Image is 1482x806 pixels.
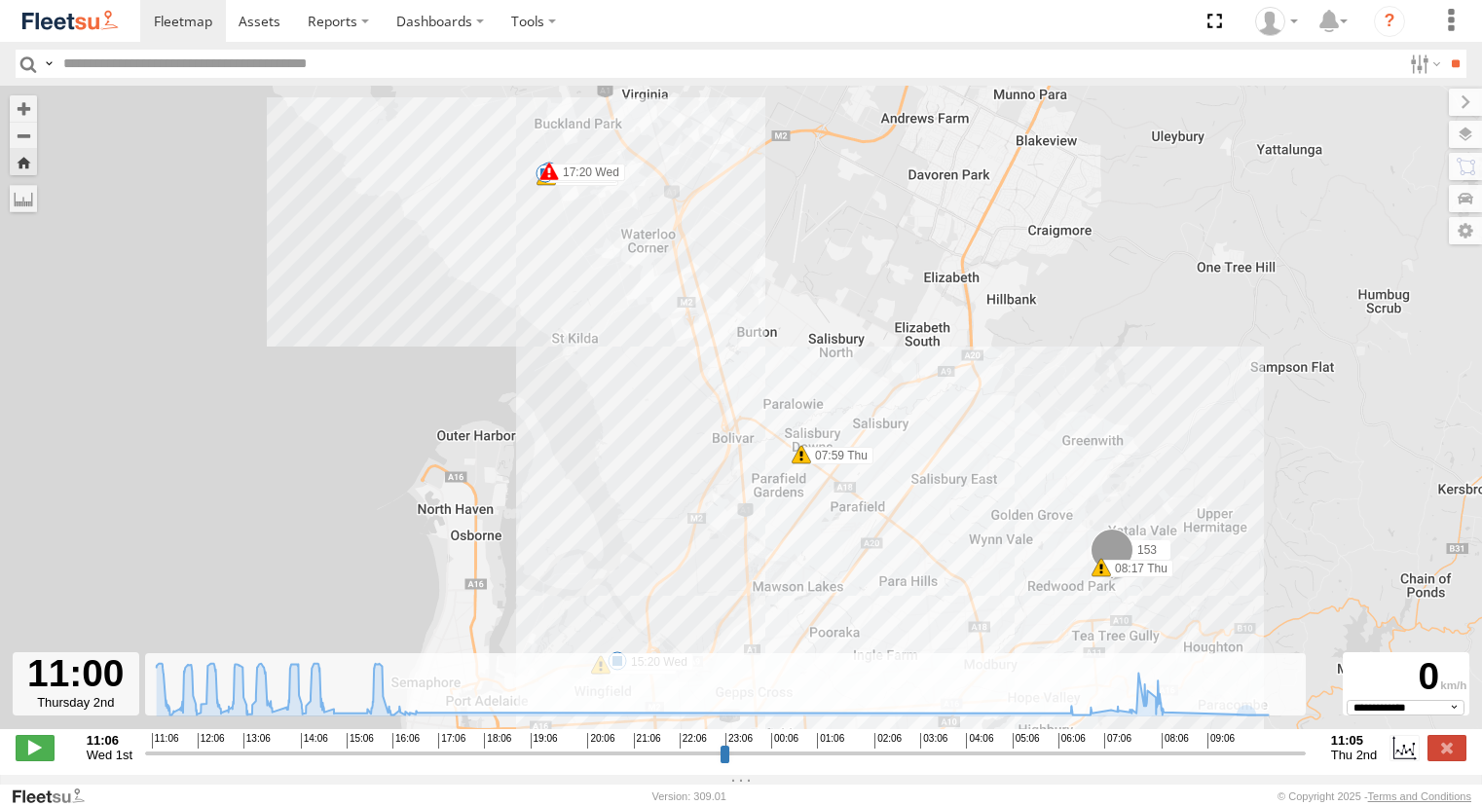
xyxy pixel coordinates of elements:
[1207,733,1235,749] span: 09:06
[725,733,753,749] span: 23:06
[549,164,625,181] label: 17:20 Wed
[1368,790,1471,802] a: Terms and Conditions
[392,733,420,749] span: 16:06
[531,733,558,749] span: 19:06
[152,733,179,749] span: 11:06
[10,149,37,175] button: Zoom Home
[1331,733,1378,748] strong: 11:05
[484,733,511,749] span: 18:06
[1058,733,1086,749] span: 06:06
[1402,50,1444,78] label: Search Filter Options
[966,733,993,749] span: 04:06
[587,733,614,749] span: 20:06
[1331,748,1378,762] span: Thu 2nd Oct 2025
[1104,733,1131,749] span: 07:06
[634,733,661,749] span: 21:06
[680,733,707,749] span: 22:06
[41,50,56,78] label: Search Query
[87,733,132,748] strong: 11:06
[817,733,844,749] span: 01:06
[1162,733,1189,749] span: 08:06
[87,748,132,762] span: Wed 1st Oct 2025
[1248,7,1305,36] div: Kellie Roberts
[771,733,798,749] span: 00:06
[1137,543,1157,557] span: 153
[1427,735,1466,760] label: Close
[16,735,55,760] label: Play/Stop
[301,733,328,749] span: 14:06
[438,733,465,749] span: 17:06
[1346,655,1466,700] div: 0
[1449,217,1482,244] label: Map Settings
[10,95,37,122] button: Zoom in
[1101,560,1173,577] label: 08:17 Thu
[10,185,37,212] label: Measure
[198,733,225,749] span: 12:06
[1013,733,1040,749] span: 05:06
[1278,790,1471,802] div: © Copyright 2025 -
[920,733,947,749] span: 03:06
[874,733,902,749] span: 02:06
[801,447,873,464] label: 07:59 Thu
[1374,6,1405,37] i: ?
[652,790,726,802] div: Version: 309.01
[10,122,37,149] button: Zoom out
[347,733,374,749] span: 15:06
[19,8,121,34] img: fleetsu-logo-horizontal.svg
[11,787,100,806] a: Visit our Website
[243,733,271,749] span: 13:06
